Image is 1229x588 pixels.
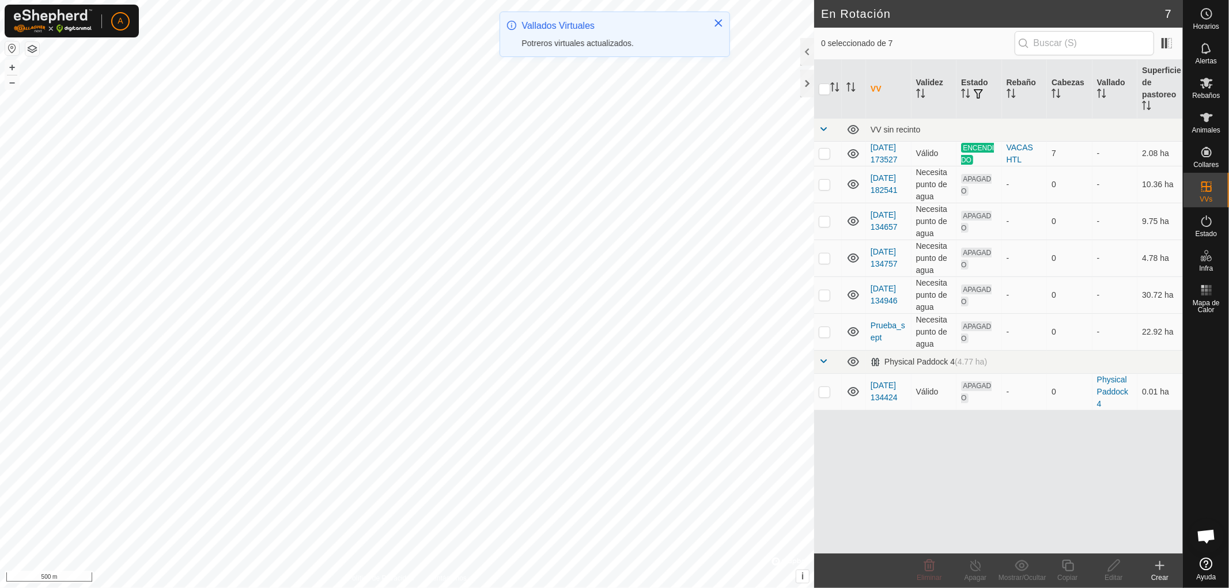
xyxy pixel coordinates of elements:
a: [DATE] 173527 [871,143,898,164]
span: Estado [1196,230,1217,237]
span: Animales [1192,127,1220,134]
td: - [1092,313,1138,350]
p-sorticon: Activar para ordenar [1142,103,1151,112]
td: - [1092,203,1138,240]
div: Copiar [1045,572,1091,583]
button: Close [710,15,727,31]
span: ENCENDIDO [961,143,994,165]
a: Política de Privacidad [347,573,414,583]
h2: En Rotación [821,7,1165,21]
div: Mostrar/Ocultar [999,572,1045,583]
p-sorticon: Activar para ordenar [1052,90,1061,100]
p-sorticon: Activar para ordenar [846,84,856,93]
td: 10.36 ha [1137,166,1183,203]
a: Chat abierto [1189,519,1224,553]
td: 0 [1047,276,1092,313]
td: - [1092,141,1138,166]
td: Válido [912,373,957,410]
p-sorticon: Activar para ordenar [961,90,970,100]
a: [DATE] 134424 [871,381,898,402]
input: Buscar (S) [1015,31,1154,55]
span: APAGADO [961,211,991,233]
span: Rebaños [1192,92,1220,99]
span: A [118,15,123,27]
div: - [1007,289,1043,301]
th: Estado [956,60,1002,119]
td: Válido [912,141,957,166]
p-sorticon: Activar para ordenar [830,84,839,93]
th: Vallado [1092,60,1138,119]
button: Capas del Mapa [25,42,39,56]
div: VV sin recinto [871,125,1178,134]
div: Vallados Virtuales [522,19,702,33]
span: 7 [1165,5,1171,22]
button: – [5,75,19,89]
th: VV [866,60,912,119]
td: 22.92 ha [1137,313,1183,350]
a: [DATE] 134757 [871,247,898,268]
div: - [1007,326,1043,338]
span: Eliminar [917,574,941,582]
span: APAGADO [961,381,991,403]
img: Logo Gallagher [14,9,92,33]
button: i [796,570,809,583]
div: Apagar [952,572,999,583]
p-sorticon: Activar para ordenar [1007,90,1016,100]
span: Collares [1193,161,1219,168]
a: [DATE] 182541 [871,173,898,195]
span: Mapa de Calor [1186,299,1226,313]
td: - [1092,240,1138,276]
td: 9.75 ha [1137,203,1183,240]
td: 4.78 ha [1137,240,1183,276]
a: [DATE] 134657 [871,210,898,232]
a: Physical Paddock 4 [1097,375,1128,408]
div: Crear [1137,572,1183,583]
span: (4.77 ha) [955,357,987,366]
td: - [1092,276,1138,313]
td: - [1092,166,1138,203]
td: 0 [1047,373,1092,410]
td: Necesita punto de agua [912,240,957,276]
p-sorticon: Activar para ordenar [916,90,925,100]
button: + [5,60,19,74]
th: Rebaño [1002,60,1048,119]
td: Necesita punto de agua [912,166,957,203]
a: Ayuda [1183,553,1229,585]
td: 0 [1047,313,1092,350]
span: VVs [1200,196,1212,203]
td: 0 [1047,240,1092,276]
a: Prueba_sept [871,321,905,342]
td: Necesita punto de agua [912,276,957,313]
div: - [1007,252,1043,264]
th: Validez [912,60,957,119]
td: Necesita punto de agua [912,203,957,240]
div: - [1007,215,1043,227]
td: Necesita punto de agua [912,313,957,350]
div: Potreros virtuales actualizados. [522,37,702,50]
span: i [801,571,804,581]
td: 0 [1047,203,1092,240]
td: 2.08 ha [1137,141,1183,166]
span: Infra [1199,265,1213,272]
div: VACAS HTL [1007,142,1043,166]
a: Contáctenos [428,573,467,583]
a: [DATE] 134946 [871,284,898,305]
th: Cabezas [1047,60,1092,119]
td: 30.72 ha [1137,276,1183,313]
span: Ayuda [1197,574,1216,581]
th: Superficie de pastoreo [1137,60,1183,119]
span: APAGADO [961,174,991,196]
span: APAGADO [961,284,991,306]
button: Restablecer Mapa [5,41,19,55]
span: Horarios [1193,23,1219,30]
span: APAGADO [961,321,991,343]
td: 0.01 ha [1137,373,1183,410]
div: - [1007,179,1043,191]
span: Alertas [1196,58,1217,65]
td: 7 [1047,141,1092,166]
p-sorticon: Activar para ordenar [1097,90,1106,100]
td: 0 [1047,166,1092,203]
span: APAGADO [961,248,991,270]
span: 0 seleccionado de 7 [821,37,1015,50]
div: - [1007,386,1043,398]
